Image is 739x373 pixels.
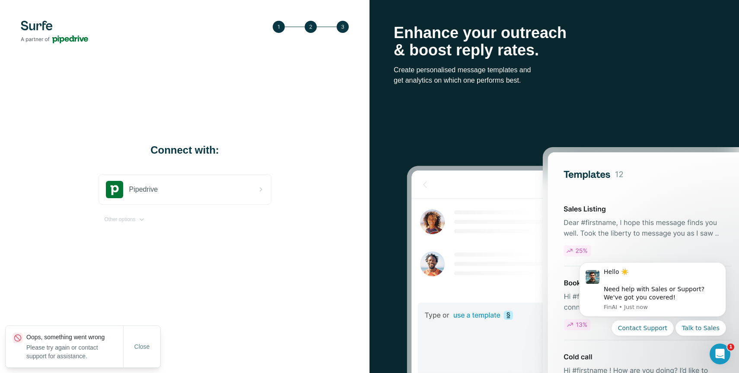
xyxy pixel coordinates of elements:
iframe: Intercom notifications message [566,254,739,341]
img: pipedrive's logo [106,181,123,198]
span: Pipedrive [129,184,158,195]
button: Close [128,339,156,354]
span: Other options [105,215,136,223]
p: Create personalised message templates and [394,65,715,75]
p: Please try again or contact support for assistance. [26,343,123,360]
iframe: Intercom live chat [710,344,730,364]
span: Close [134,342,150,351]
p: & boost reply rates. [394,42,715,59]
p: get analytics on which one performs best. [394,75,715,86]
h1: Connect with: [99,143,271,157]
span: 1 [727,344,734,350]
p: Oops, something went wrong [26,333,123,341]
img: Step 3 [273,21,349,33]
p: Enhance your outreach [394,24,715,42]
img: Surfe's logo [21,21,88,43]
